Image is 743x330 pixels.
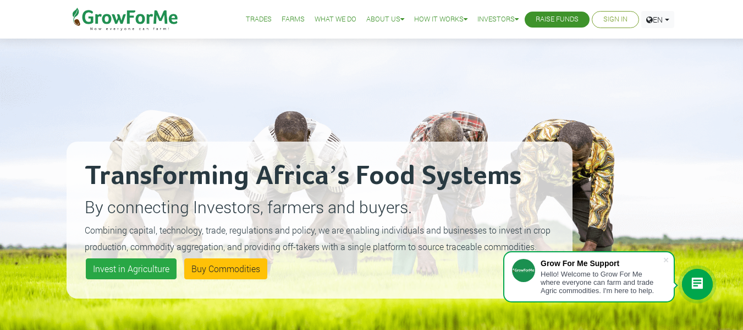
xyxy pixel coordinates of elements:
div: Grow For Me Support [541,259,663,268]
p: By connecting Investors, farmers and buyers. [85,194,554,219]
a: EN [641,11,674,28]
div: Hello! Welcome to Grow For Me where everyone can farm and trade Agric commodities. I'm here to help. [541,270,663,295]
a: Raise Funds [536,14,579,25]
a: Trades [246,14,272,25]
a: How it Works [414,14,467,25]
a: Buy Commodities [184,258,267,279]
a: Sign In [603,14,628,25]
a: About Us [366,14,404,25]
a: Farms [282,14,305,25]
a: Invest in Agriculture [86,258,177,279]
h2: Transforming Africa’s Food Systems [85,160,554,193]
small: Combining capital, technology, trade, regulations and policy, we are enabling individuals and bus... [85,224,551,252]
a: Investors [477,14,519,25]
a: What We Do [315,14,356,25]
